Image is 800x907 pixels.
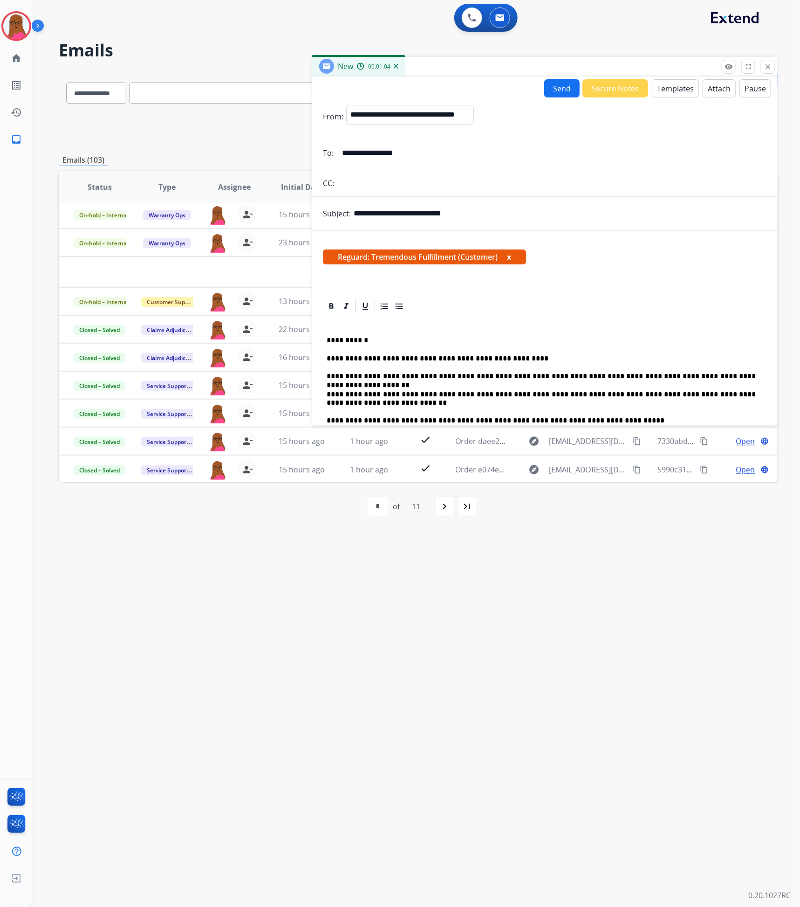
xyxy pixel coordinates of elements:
[281,181,323,193] span: Initial Date
[88,181,112,193] span: Status
[74,465,125,475] span: Closed – Solved
[242,380,253,391] mat-icon: person_remove
[279,209,325,220] span: 15 hours ago
[736,436,755,447] span: Open
[74,381,125,391] span: Closed – Solved
[74,409,125,419] span: Closed – Solved
[764,62,772,71] mat-icon: close
[358,299,372,313] div: Underline
[279,296,325,306] span: 13 hours ago
[141,297,202,307] span: Customer Support
[279,352,325,362] span: 16 hours ago
[143,238,191,248] span: Warranty Ops
[74,325,125,335] span: Closed – Solved
[700,465,708,474] mat-icon: content_copy
[279,380,325,390] span: 15 hours ago
[323,249,526,264] span: Reguard: Tremendous Fulfillment (Customer)
[141,409,194,419] span: Service Support
[544,79,580,97] button: Send
[279,464,325,475] span: 15 hours ago
[242,408,253,419] mat-icon: person_remove
[143,210,191,220] span: Warranty Ops
[725,62,733,71] mat-icon: remove_red_eye
[420,434,431,445] mat-icon: check
[74,297,134,307] span: On-hold – Internal
[208,292,227,312] img: agent-avatar
[11,53,22,64] mat-icon: home
[420,463,431,474] mat-icon: check
[323,208,351,219] p: Subject:
[633,437,641,445] mat-icon: content_copy
[748,890,791,901] p: 0.20.1027RC
[59,154,108,166] p: Emails (103)
[208,376,227,395] img: agent-avatar
[549,436,627,447] span: [EMAIL_ADDRESS][DOMAIN_NAME]
[323,111,343,122] p: From:
[368,63,390,70] span: 00:01:04
[760,437,769,445] mat-icon: language
[242,436,253,447] mat-icon: person_remove
[658,464,796,475] span: 5990c319-0040-4d93-af0d-087ff33cc3b9
[439,501,451,512] mat-icon: navigate_next
[208,348,227,367] img: agent-avatar
[392,299,406,313] div: Bullet List
[507,251,511,263] button: x
[74,437,125,447] span: Closed – Solved
[700,437,708,445] mat-icon: content_copy
[279,436,325,446] span: 15 hours ago
[393,501,400,512] div: of
[462,501,473,512] mat-icon: last_page
[760,465,769,474] mat-icon: language
[338,61,353,71] span: New
[242,237,253,248] mat-icon: person_remove
[633,465,641,474] mat-icon: content_copy
[242,209,253,220] mat-icon: person_remove
[141,381,194,391] span: Service Support
[350,464,388,475] span: 1 hour ago
[208,320,227,339] img: agent-avatar
[208,460,227,480] img: agent-avatar
[528,464,540,475] mat-icon: explore
[11,134,22,145] mat-icon: inbox
[59,41,778,60] h2: Emails
[279,237,325,248] span: 23 hours ago
[456,464,618,475] span: Order e074e38f-e9f1-455c-bbaa-c12dc381ee89
[74,238,134,248] span: On-hold – Internal
[218,181,251,193] span: Assignee
[744,62,752,71] mat-icon: fullscreen
[739,79,771,97] button: Pause
[703,79,736,97] button: Attach
[11,80,22,91] mat-icon: list_alt
[141,437,194,447] span: Service Support
[141,465,194,475] span: Service Support
[11,107,22,118] mat-icon: history
[208,205,227,225] img: agent-avatar
[324,299,338,313] div: Bold
[582,79,648,97] button: Secure Notes
[549,464,627,475] span: [EMAIL_ADDRESS][DOMAIN_NAME]
[3,13,29,39] img: avatar
[208,432,227,451] img: agent-avatar
[242,464,253,475] mat-icon: person_remove
[323,178,334,189] p: CC:
[141,353,205,363] span: Claims Adjudication
[242,324,253,335] mat-icon: person_remove
[208,233,227,253] img: agent-avatar
[405,497,428,516] div: 11
[242,352,253,363] mat-icon: person_remove
[456,436,623,446] span: Order daee28e9-3de3-4ae0-9d39-c1b8a26902e0
[279,324,325,334] span: 22 hours ago
[141,325,205,335] span: Claims Adjudication
[339,299,353,313] div: Italic
[279,408,325,418] span: 15 hours ago
[377,299,391,313] div: Ordered List
[350,436,388,446] span: 1 hour ago
[74,210,134,220] span: On-hold – Internal
[528,436,540,447] mat-icon: explore
[736,464,755,475] span: Open
[242,296,253,307] mat-icon: person_remove
[208,404,227,423] img: agent-avatar
[74,353,125,363] span: Closed – Solved
[158,181,176,193] span: Type
[652,79,699,97] button: Templates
